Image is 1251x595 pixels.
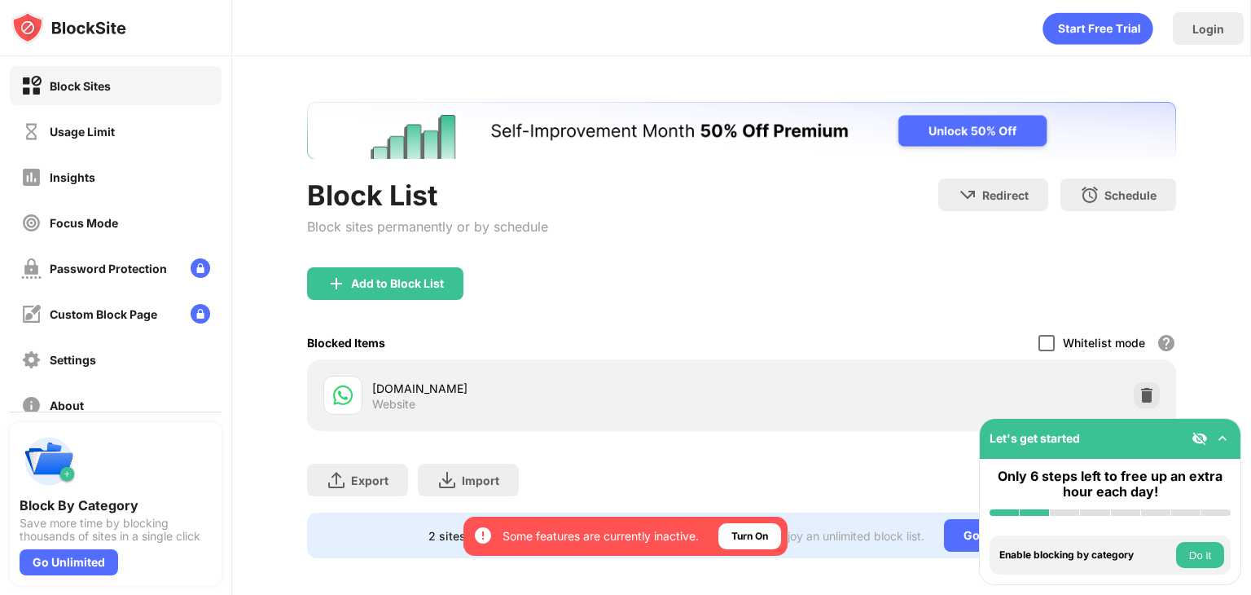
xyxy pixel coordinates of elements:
[462,474,499,487] div: Import
[11,11,126,44] img: logo-blocksite.svg
[990,469,1231,500] div: Only 6 steps left to free up an extra hour each day!
[21,76,42,96] img: block-on.svg
[50,353,96,367] div: Settings
[333,386,353,405] img: favicons
[1063,336,1145,350] div: Whitelist mode
[50,262,167,275] div: Password Protection
[372,380,741,397] div: [DOMAIN_NAME]
[21,395,42,416] img: about-off.svg
[191,304,210,324] img: lock-menu.svg
[21,350,42,370] img: settings-off.svg
[473,526,493,545] img: error-circle-white.svg
[50,216,118,230] div: Focus Mode
[50,307,157,321] div: Custom Block Page
[20,517,212,543] div: Save more time by blocking thousands of sites in a single click
[428,529,622,543] div: 2 sites left to add to your block list.
[351,474,388,487] div: Export
[20,497,212,513] div: Block By Category
[307,218,548,235] div: Block sites permanently or by schedule
[1192,430,1208,447] img: eye-not-visible.svg
[50,170,95,184] div: Insights
[307,178,548,212] div: Block List
[944,519,1056,552] div: Go Unlimited
[50,125,115,139] div: Usage Limit
[21,304,42,324] img: customize-block-page-off.svg
[1176,542,1224,568] button: Do it
[372,397,415,412] div: Website
[982,188,1029,202] div: Redirect
[307,336,385,350] div: Blocked Items
[21,167,42,187] img: insights-off.svg
[21,213,42,233] img: focus-off.svg
[191,258,210,278] img: lock-menu.svg
[50,79,111,93] div: Block Sites
[21,121,42,142] img: time-usage-off.svg
[307,102,1176,159] iframe: Banner
[731,528,768,544] div: Turn On
[351,277,444,290] div: Add to Block List
[1104,188,1157,202] div: Schedule
[21,258,42,279] img: password-protection-off.svg
[20,432,78,491] img: push-categories.svg
[999,549,1172,561] div: Enable blocking by category
[1214,430,1231,447] img: omni-setup-toggle.svg
[1042,12,1153,45] div: animation
[20,549,118,575] div: Go Unlimited
[50,399,84,412] div: About
[990,431,1080,445] div: Let's get started
[503,528,699,544] div: Some features are currently inactive.
[1192,22,1224,36] div: Login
